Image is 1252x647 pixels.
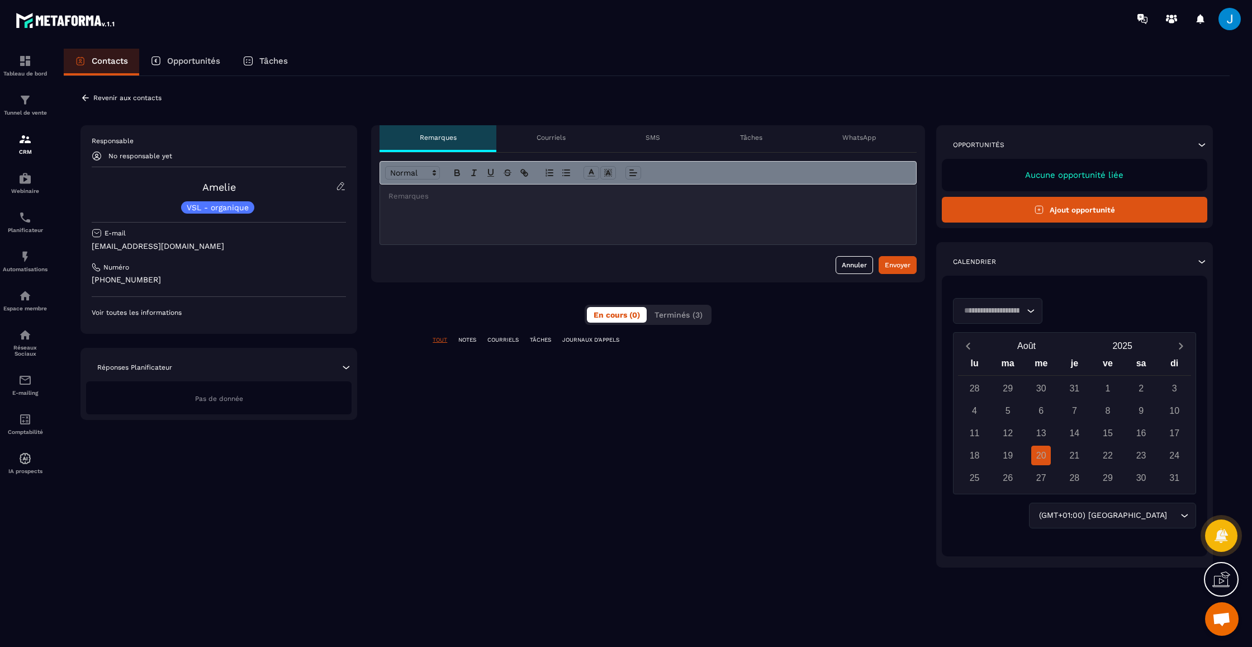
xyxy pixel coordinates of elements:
div: 20 [1031,446,1051,465]
p: Aucune opportunité liée [953,170,1196,180]
div: ve [1091,356,1125,375]
div: 4 [965,401,984,421]
div: Calendar days [958,379,1191,488]
button: Previous month [958,338,979,353]
p: Tâches [259,56,288,66]
div: 18 [965,446,984,465]
p: IA prospects [3,468,48,474]
div: Envoyer [885,259,910,271]
div: 9 [1131,401,1151,421]
div: Search for option [1029,503,1196,528]
div: 25 [965,468,984,488]
p: Tunnel de vente [3,110,48,116]
p: Courriels [537,133,566,142]
button: En cours (0) [587,307,647,323]
span: Pas de donnée [195,395,243,403]
a: formationformationCRM [3,124,48,163]
p: E-mail [105,229,126,238]
div: 24 [1165,446,1184,465]
p: Automatisations [3,266,48,272]
p: TOUT [433,336,447,344]
img: email [18,374,32,387]
div: 1 [1098,379,1117,398]
div: 10 [1165,401,1184,421]
p: Responsable [92,136,346,145]
span: Terminés (3) [655,310,703,319]
button: Ajout opportunité [942,197,1207,223]
p: COURRIELS [487,336,519,344]
div: 30 [1031,379,1051,398]
a: accountantaccountantComptabilité [3,404,48,443]
p: Comptabilité [3,429,48,435]
div: Calendar wrapper [958,356,1191,488]
div: Search for option [953,298,1042,324]
div: ma [991,356,1025,375]
p: [PHONE_NUMBER] [92,275,346,285]
div: je [1058,356,1092,375]
div: 8 [1098,401,1117,421]
div: di [1158,356,1191,375]
p: Réseaux Sociaux [3,344,48,357]
div: 5 [998,401,1018,421]
div: 2 [1131,379,1151,398]
div: 11 [965,423,984,443]
img: scheduler [18,211,32,224]
div: 7 [1065,401,1084,421]
a: Amelie [202,181,236,193]
img: accountant [18,413,32,426]
div: sa [1125,356,1158,375]
div: 19 [998,446,1018,465]
p: Revenir aux contacts [93,94,162,102]
p: NOTES [458,336,476,344]
div: 28 [1065,468,1084,488]
p: Voir toutes les informations [92,308,346,317]
div: lu [958,356,992,375]
div: 31 [1065,379,1084,398]
a: formationformationTunnel de vente [3,85,48,124]
div: 16 [1131,423,1151,443]
div: 13 [1031,423,1051,443]
button: Envoyer [879,256,917,274]
div: 26 [998,468,1018,488]
button: Terminés (3) [648,307,709,323]
p: E-mailing [3,390,48,396]
div: 27 [1031,468,1051,488]
a: schedulerschedulerPlanificateur [3,202,48,242]
img: social-network [18,328,32,342]
p: Remarques [420,133,457,142]
p: CRM [3,149,48,155]
p: Contacts [92,56,128,66]
button: Open months overlay [979,336,1075,356]
button: Annuler [836,256,873,274]
img: automations [18,289,32,303]
p: JOURNAUX D'APPELS [562,336,619,344]
p: WhatsApp [842,133,876,142]
a: emailemailE-mailing [3,365,48,404]
div: 15 [1098,423,1117,443]
img: formation [18,93,32,107]
p: Opportunités [953,140,1004,149]
a: Opportunités [139,49,231,75]
img: automations [18,250,32,263]
p: SMS [646,133,660,142]
div: me [1025,356,1058,375]
div: 12 [998,423,1018,443]
span: En cours (0) [594,310,640,319]
span: (GMT+01:00) [GEOGRAPHIC_DATA] [1036,509,1169,522]
div: 28 [965,379,984,398]
div: 21 [1065,446,1084,465]
a: automationsautomationsWebinaire [3,163,48,202]
p: [EMAIL_ADDRESS][DOMAIN_NAME] [92,241,346,252]
div: 17 [1165,423,1184,443]
p: Réponses Planificateur [97,363,172,372]
button: Next month [1170,338,1191,353]
p: VSL - organique [187,204,249,211]
div: 22 [1098,446,1117,465]
img: formation [18,133,32,146]
input: Search for option [960,305,1024,317]
a: formationformationTableau de bord [3,46,48,85]
div: 29 [1098,468,1117,488]
div: 14 [1065,423,1084,443]
div: 6 [1031,401,1051,421]
p: Webinaire [3,188,48,194]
